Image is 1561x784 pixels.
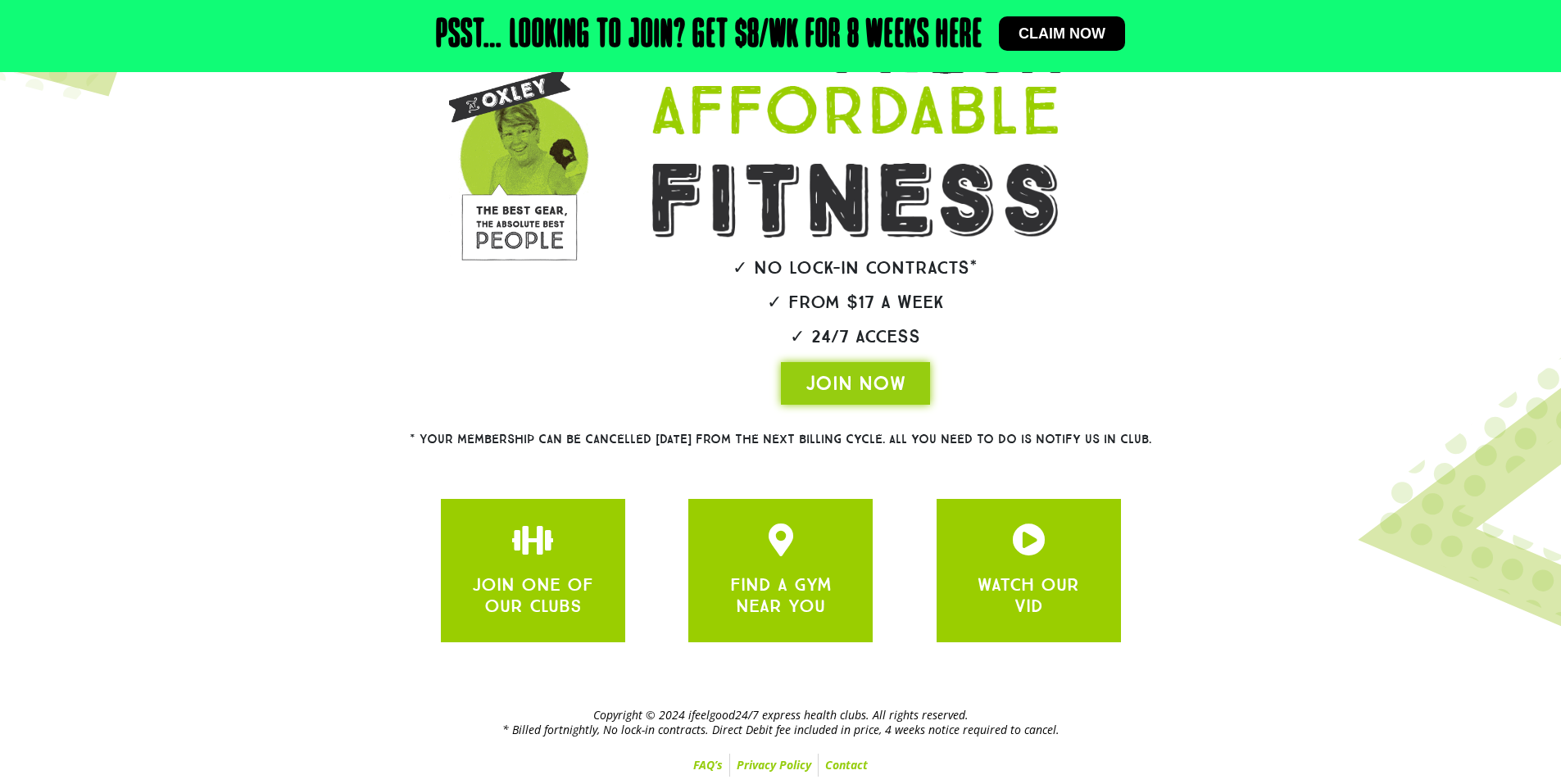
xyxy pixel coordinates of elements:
[602,293,1109,311] h2: ✓ From $17 a week
[999,16,1125,51] a: Claim now
[730,754,818,777] a: Privacy Policy
[1019,26,1105,41] span: Claim now
[256,754,1305,777] nav: Menu
[602,328,1109,346] h2: ✓ 24/7 Access
[730,573,832,617] a: FIND A GYM NEAR YOU
[978,573,1079,617] a: WATCH OUR VID
[472,573,593,617] a: JOIN ONE OF OUR CLUBS
[351,433,1211,446] h2: * Your membership can be cancelled [DATE] from the next billing cycle. All you need to do is noti...
[436,16,982,56] h2: Psst… Looking to join? Get $8/wk for 8 weeks here
[805,370,905,397] span: JOIN NOW
[1012,523,1045,556] a: JOIN ONE OF OUR CLUBS
[781,362,930,405] a: JOIN NOW
[256,708,1305,737] h2: Copyright © 2024 ifeelgood24/7 express health clubs. All rights reserved. * Billed fortnightly, N...
[516,523,549,556] a: JOIN ONE OF OUR CLUBS
[765,523,797,556] a: JOIN ONE OF OUR CLUBS
[819,754,874,777] a: Contact
[687,754,729,777] a: FAQ’s
[602,259,1109,277] h2: ✓ No lock-in contracts*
